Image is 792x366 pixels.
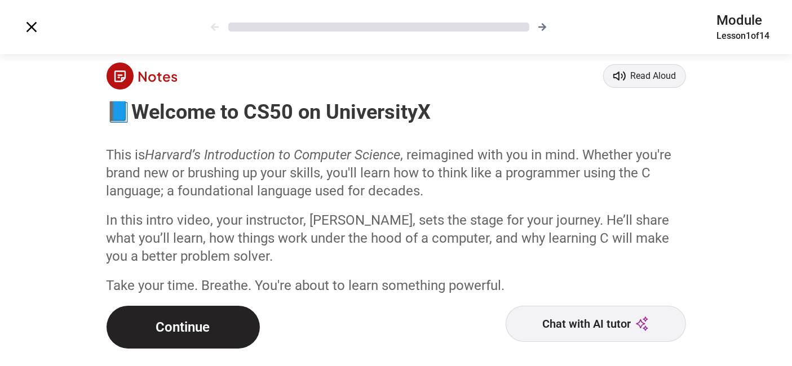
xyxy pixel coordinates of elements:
button: Read aloud [603,64,686,88]
span: This is [107,147,145,163]
span: Read Aloud [631,69,676,83]
span: 📘 [107,100,132,124]
span: Harvard’s Introduction to Computer Science [145,147,401,163]
span: Notes [138,67,178,85]
span: Welcome to CS50 on UniversityX [132,100,431,124]
button: Continue [107,306,260,349]
p: Module [716,11,769,29]
span: Lesson 1 of 14 [716,29,769,43]
span: In this intro video, your instructor, [PERSON_NAME], sets the stage for your journey. He’ll share... [107,212,670,264]
span: , reimagined with you in mind. Whether you're brand new or brushing up your skills, you'll learn ... [107,147,672,199]
span: Take your time. Breathe. You're about to learn something powerful. [107,278,505,293]
button: Chat with AI tutor [506,306,686,342]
